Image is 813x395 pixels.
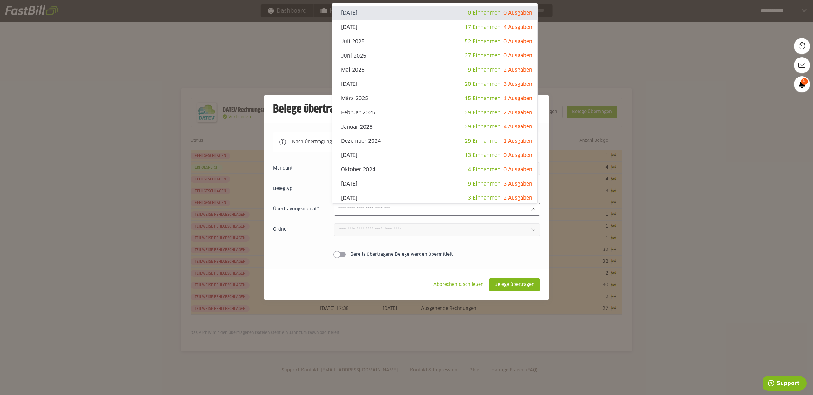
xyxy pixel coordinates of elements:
span: 5 [801,78,808,85]
span: 9 Einnahmen [468,181,501,187]
span: 3 Einnahmen [468,195,501,201]
sl-button: Belege übertragen [489,278,540,291]
span: 4 Einnahmen [468,167,501,172]
sl-switch: Bereits übertragene Belege werden übermittelt [273,251,540,258]
span: 2 Ausgaben [503,195,532,201]
sl-option: [DATE] [332,148,537,163]
sl-option: Dezember 2024 [332,134,537,148]
sl-option: Januar 2025 [332,120,537,134]
sl-option: Juli 2025 [332,35,537,49]
sl-option: [DATE] [332,20,537,35]
span: 29 Einnahmen [465,124,501,129]
span: 9 Einnahmen [468,67,501,72]
span: 2 Ausgaben [503,110,532,115]
sl-option: Juni 2025 [332,49,537,63]
span: 29 Einnahmen [465,110,501,115]
span: 27 Einnahmen [465,53,501,58]
span: 0 Ausgaben [503,53,532,58]
span: 1 Ausgaben [503,96,532,101]
sl-option: [DATE] [332,6,537,20]
a: 5 [794,76,810,92]
span: 15 Einnahmen [465,96,501,101]
sl-option: Oktober 2024 [332,163,537,177]
span: 17 Einnahmen [465,25,501,30]
span: 4 Ausgaben [503,25,532,30]
span: 0 Ausgaben [503,153,532,158]
iframe: Öffnet ein Widget, in dem Sie weitere Informationen finden [763,376,807,392]
span: 52 Einnahmen [465,39,501,44]
sl-option: [DATE] [332,77,537,92]
span: 29 Einnahmen [465,139,501,144]
sl-option: Mai 2025 [332,63,537,77]
span: 3 Ausgaben [503,181,532,187]
span: 0 Ausgaben [503,39,532,44]
sl-option: März 2025 [332,92,537,106]
span: 2 Ausgaben [503,67,532,72]
span: 0 Ausgaben [503,10,532,16]
span: 3 Ausgaben [503,82,532,87]
span: 13 Einnahmen [465,153,501,158]
span: 4 Ausgaben [503,124,532,129]
sl-option: Februar 2025 [332,106,537,120]
sl-option: [DATE] [332,191,537,205]
span: 0 Einnahmen [468,10,501,16]
span: 1 Ausgaben [503,139,532,144]
sl-option: [DATE] [332,177,537,191]
sl-button: Abbrechen & schließen [428,278,489,291]
span: 20 Einnahmen [465,82,501,87]
span: 0 Ausgaben [503,167,532,172]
